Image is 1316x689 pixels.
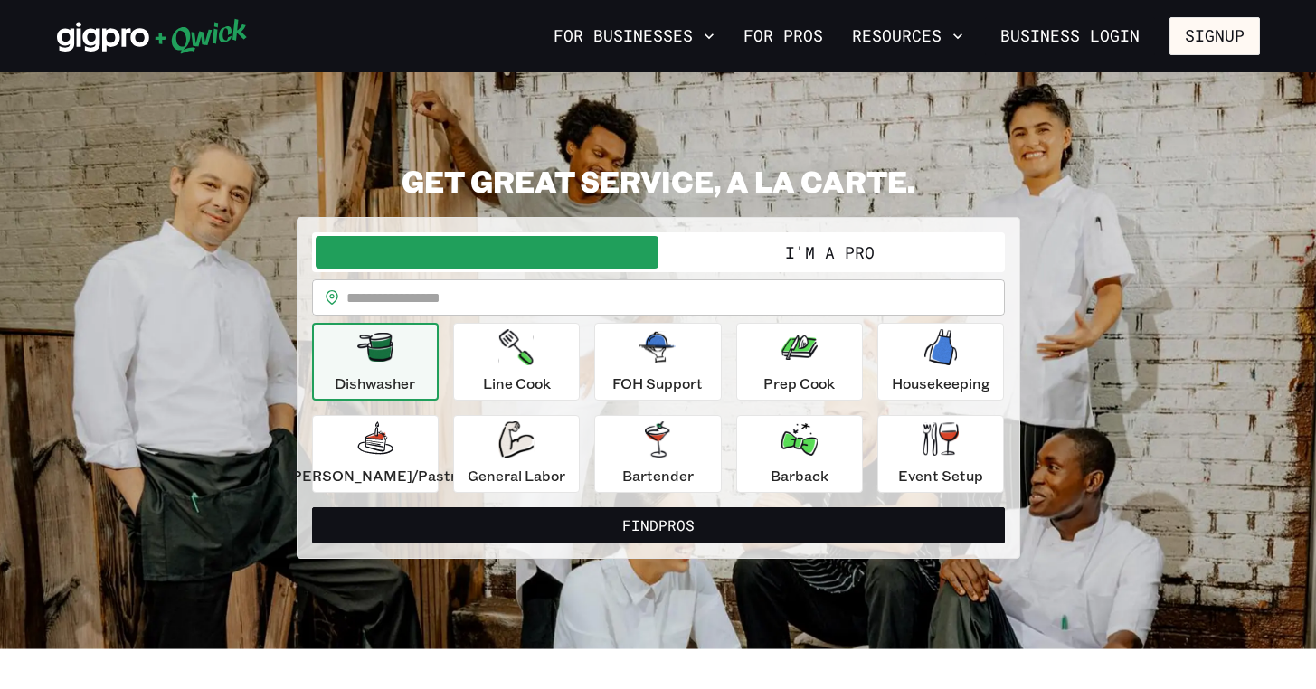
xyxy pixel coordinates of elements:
p: Prep Cook [763,373,835,394]
p: Housekeeping [892,373,990,394]
button: [PERSON_NAME]/Pastry [312,415,439,493]
p: General Labor [468,465,565,486]
button: Signup [1169,17,1260,55]
p: Line Cook [483,373,551,394]
button: Housekeeping [877,323,1004,401]
p: Event Setup [898,465,983,486]
button: I'm a Pro [658,236,1001,269]
p: Dishwasher [335,373,415,394]
button: I'm a Business [316,236,658,269]
a: For Pros [736,21,830,52]
a: Business Login [985,17,1155,55]
p: FOH Support [612,373,703,394]
button: For Businesses [546,21,722,52]
button: Barback [736,415,863,493]
button: Resources [845,21,970,52]
p: Barback [771,465,828,486]
button: FOH Support [594,323,721,401]
button: FindPros [312,507,1005,543]
button: Prep Cook [736,323,863,401]
button: Bartender [594,415,721,493]
button: Line Cook [453,323,580,401]
button: Dishwasher [312,323,439,401]
p: [PERSON_NAME]/Pastry [287,465,464,486]
button: General Labor [453,415,580,493]
p: Bartender [622,465,694,486]
h2: GET GREAT SERVICE, A LA CARTE. [297,163,1020,199]
button: Event Setup [877,415,1004,493]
